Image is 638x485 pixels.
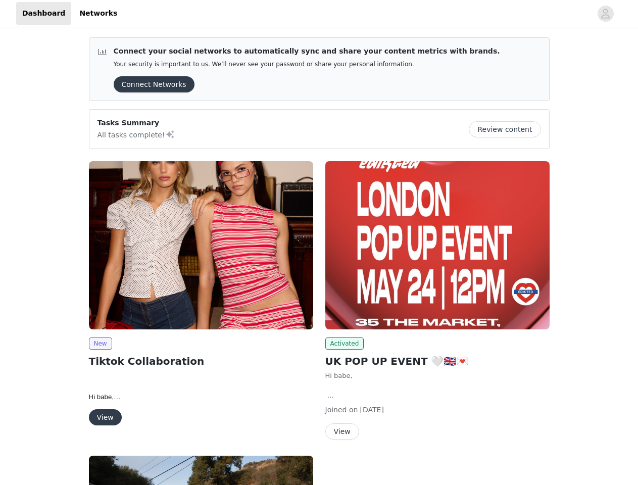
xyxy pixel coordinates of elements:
[89,354,313,369] h2: Tiktok Collaboration
[114,76,194,92] button: Connect Networks
[73,2,123,25] a: Networks
[89,161,313,329] img: Edikted
[325,406,358,414] span: Joined on
[97,118,175,128] p: Tasks Summary
[325,371,550,381] p: Hi babe,
[601,6,610,22] div: avatar
[89,414,122,421] a: View
[114,46,500,57] p: Connect your social networks to automatically sync and share your content metrics with brands.
[325,337,364,350] span: Activated
[325,161,550,329] img: Edikted
[325,423,359,440] button: View
[89,393,121,401] span: Hi babe,
[360,406,384,414] span: [DATE]
[325,354,550,369] h2: UK POP UP EVENT 🤍🇬🇧💌
[89,409,122,425] button: View
[325,428,359,435] a: View
[469,121,541,137] button: Review content
[114,61,500,68] p: Your security is important to us. We’ll never see your password or share your personal information.
[97,128,175,140] p: All tasks complete!
[89,337,112,350] span: New
[16,2,71,25] a: Dashboard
